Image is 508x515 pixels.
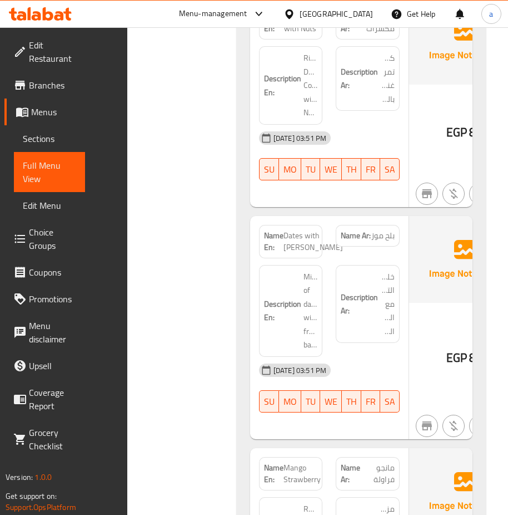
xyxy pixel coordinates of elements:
a: Promotions [4,286,85,312]
span: MO [283,161,297,178]
a: Full Menu View [14,152,85,192]
button: Not branch specific item [416,183,438,205]
strong: Name En: [264,11,284,35]
span: TU [306,161,316,178]
span: Rich Date Cocktail with Nuts. [303,51,318,120]
span: SU [264,394,275,410]
span: كوكتيل تمر غني بالمكسرات. [380,51,395,106]
strong: Description En: [264,72,301,99]
button: WE [320,158,342,180]
span: Menus [31,105,76,119]
span: Get support on: [6,489,57,503]
span: Full Menu View [23,159,76,185]
span: 80 [469,121,482,143]
a: Menus [4,99,85,125]
button: Not branch specific item [416,415,438,437]
a: Coverage Report [4,379,85,419]
a: Coupons [4,259,85,286]
span: Mango Strawberry [283,462,321,485]
span: [DATE] 03:51 PM [269,133,331,144]
span: بلح مكسرات [364,11,395,35]
strong: Name Ar: [341,11,364,35]
span: Version: [6,470,33,484]
span: مانجو فراولة [363,462,395,485]
a: Choice Groups [4,219,85,259]
button: TH [342,390,361,413]
span: MO [283,394,297,410]
button: Not has choices [469,415,491,437]
span: a [489,8,493,20]
button: FR [361,390,380,413]
a: Sections [14,125,85,152]
a: Edit Restaurant [4,32,85,72]
span: 1.0.0 [34,470,52,484]
span: خليط التمر مع الموز الطازج. [380,270,395,339]
a: Edit Menu [14,192,85,219]
button: Purchased item [442,415,465,437]
button: TU [301,158,320,180]
button: SU [259,158,279,180]
button: SU [259,390,279,413]
span: Sections [23,132,76,145]
span: بلح موز [371,230,395,242]
span: Promotions [29,292,76,306]
span: 85 [469,347,482,369]
div: Menu-management [179,7,247,21]
span: WE [325,394,337,410]
strong: Description Ar: [341,65,378,92]
span: Mixture of dates with fresh banana. [303,270,318,352]
span: EGP [446,347,467,369]
span: Grocery Checklist [29,426,76,453]
span: WE [325,161,337,178]
strong: Description En: [264,297,301,325]
button: SA [380,390,400,413]
span: FR [366,161,376,178]
strong: Description Ar: [341,291,378,318]
strong: Name En: [264,462,283,485]
span: Branches [29,79,76,92]
span: TH [346,161,357,178]
div: [GEOGRAPHIC_DATA] [300,8,373,20]
span: Dates with [PERSON_NAME] [283,230,343,253]
span: Edit Menu [23,199,76,212]
button: WE [320,390,342,413]
button: MO [279,158,301,180]
span: FR [366,394,376,410]
a: Branches [4,72,85,99]
a: Menu disclaimer [4,312,85,352]
button: MO [279,390,301,413]
span: SA [385,394,395,410]
span: EGP [446,121,467,143]
span: Dates with Nuts [284,11,318,35]
button: FR [361,158,380,180]
span: SA [385,161,395,178]
span: TH [346,394,357,410]
span: [DATE] 03:51 PM [269,365,331,376]
span: Edit Restaurant [29,38,76,65]
button: SA [380,158,400,180]
button: TH [342,158,361,180]
span: Coupons [29,266,76,279]
span: Choice Groups [29,225,76,252]
span: SU [264,161,275,178]
a: Upsell [4,352,85,379]
button: TU [301,390,320,413]
strong: Name Ar: [341,462,363,485]
span: TU [306,394,316,410]
button: Purchased item [442,183,465,205]
strong: Name Ar: [341,230,371,242]
a: Grocery Checklist [4,419,85,459]
strong: Name En: [264,230,283,253]
span: Coverage Report [29,386,76,413]
button: Not has choices [469,183,491,205]
span: Upsell [29,359,76,372]
a: Support.OpsPlatform [6,500,76,514]
span: Menu disclaimer [29,319,76,346]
